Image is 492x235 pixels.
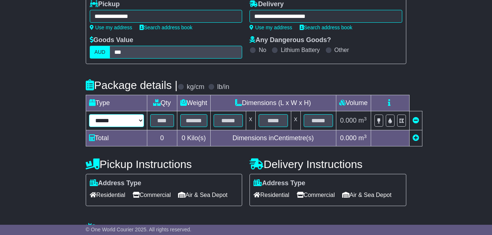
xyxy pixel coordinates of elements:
label: No [259,46,266,53]
label: lb/in [217,83,229,91]
h4: Package details | [86,79,178,91]
td: Dimensions in Centimetre(s) [210,130,336,146]
a: Search address book [300,25,352,30]
label: Lithium Battery [281,46,320,53]
td: Total [86,130,147,146]
span: m [358,134,367,142]
label: kg/cm [187,83,204,91]
h4: Delivery Instructions [249,158,406,170]
td: Dimensions (L x W x H) [210,95,336,111]
span: Residential [254,189,289,201]
label: Delivery [249,0,284,8]
td: Type [86,95,147,111]
span: Commercial [297,189,335,201]
td: 0 [147,130,177,146]
span: Air & Sea Depot [342,189,392,201]
td: Kilo(s) [177,130,210,146]
sup: 3 [364,116,367,122]
label: AUD [90,46,110,59]
td: Qty [147,95,177,111]
span: m [358,117,367,124]
span: Commercial [133,189,171,201]
td: Volume [336,95,371,111]
label: Goods Value [90,36,133,44]
span: 0.000 [340,117,356,124]
label: Address Type [254,179,305,187]
td: Weight [177,95,210,111]
a: Add new item [413,134,419,142]
label: Address Type [90,179,141,187]
span: 0 [182,134,185,142]
h4: Warranty & Insurance [86,223,406,235]
h4: Pickup Instructions [86,158,243,170]
a: Use my address [249,25,292,30]
label: Pickup [90,0,120,8]
td: x [291,111,300,130]
a: Remove this item [413,117,419,124]
label: Other [334,46,349,53]
label: Any Dangerous Goods? [249,36,331,44]
sup: 3 [364,134,367,139]
span: © One World Courier 2025. All rights reserved. [86,227,192,232]
span: Residential [90,189,125,201]
span: 0.000 [340,134,356,142]
a: Use my address [90,25,132,30]
a: Search address book [140,25,192,30]
span: Air & Sea Depot [178,189,227,201]
td: x [246,111,255,130]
